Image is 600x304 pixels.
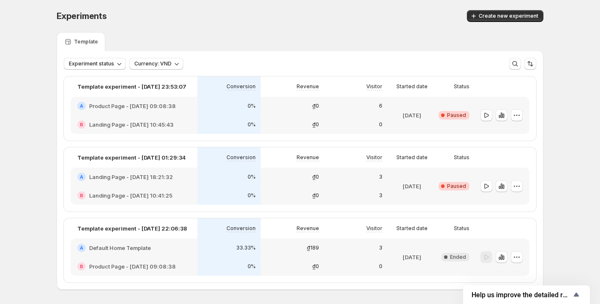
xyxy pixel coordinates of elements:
p: Template experiment - [DATE] 01:29:34 [77,153,186,162]
h2: A [80,174,83,179]
h2: A [80,245,83,250]
h2: Landing Page - [DATE] 10:41:25 [89,191,172,200]
button: Sort the results [524,58,536,70]
p: Conversion [226,225,256,232]
p: 0% [248,174,256,180]
button: Currency: VND [129,58,183,70]
h2: B [80,193,83,198]
p: Status [454,154,469,161]
button: Create new experiment [467,10,543,22]
p: [DATE] [403,111,421,119]
h2: A [80,103,83,109]
p: Revenue [297,83,319,90]
p: Status [454,225,469,232]
p: 0 [379,263,382,270]
span: Paused [447,183,466,190]
h2: Landing Page - [DATE] 10:45:43 [89,120,174,129]
p: ₫0 [312,121,319,128]
span: Create new experiment [479,13,538,19]
p: Revenue [297,225,319,232]
p: ₫0 [312,174,319,180]
p: Started date [396,154,428,161]
p: Status [454,83,469,90]
p: 0% [248,121,256,128]
h2: Product Page - [DATE] 09:08:38 [89,262,176,271]
p: 3 [379,244,382,251]
p: 3 [379,174,382,180]
p: 6 [379,103,382,109]
p: 3 [379,192,382,199]
p: 0% [248,103,256,109]
p: Started date [396,83,428,90]
span: Paused [447,112,466,119]
p: Started date [396,225,428,232]
p: ₫0 [312,103,319,109]
p: 0% [248,263,256,270]
p: Template experiment - [DATE] 22:06:38 [77,224,187,233]
p: Visitor [366,83,382,90]
span: Currency: VND [134,60,172,67]
h2: B [80,264,83,269]
p: [DATE] [403,182,421,190]
span: Ended [450,254,466,261]
p: 0 [379,121,382,128]
h2: Landing Page - [DATE] 18:21:32 [89,173,173,181]
button: Show survey - Help us improve the detailed report for A/B campaigns [472,290,581,300]
p: Visitor [366,154,382,161]
p: [DATE] [403,253,421,261]
button: Experiment status [64,58,126,70]
p: Template experiment - [DATE] 23:53:07 [77,82,186,91]
p: 0% [248,192,256,199]
p: Conversion [226,154,256,161]
span: Experiment status [69,60,114,67]
span: Experiments [57,11,107,21]
p: Conversion [226,83,256,90]
h2: Default Home Template [89,244,151,252]
p: ₫0 [312,192,319,199]
h2: Product Page - [DATE] 09:08:38 [89,102,176,110]
p: Visitor [366,225,382,232]
p: Revenue [297,154,319,161]
p: Template [74,38,98,45]
p: 33.33% [236,244,256,251]
p: ₫189 [307,244,319,251]
span: Help us improve the detailed report for A/B campaigns [472,291,571,299]
p: ₫0 [312,263,319,270]
h2: B [80,122,83,127]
